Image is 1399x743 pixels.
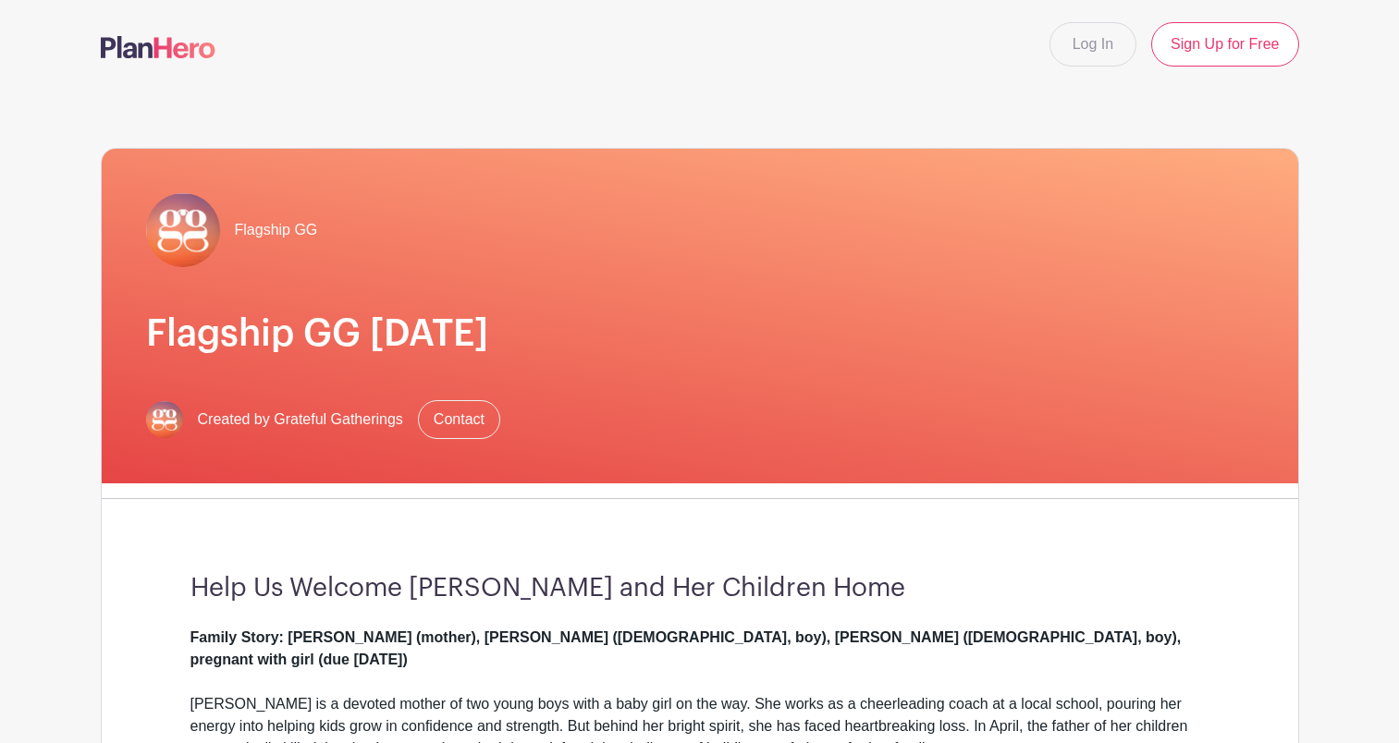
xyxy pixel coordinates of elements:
[190,573,1209,604] h3: Help Us Welcome [PERSON_NAME] and Her Children Home
[235,219,318,241] span: Flagship GG
[146,401,183,438] img: gg-logo-planhero-final.png
[1049,22,1136,67] a: Log In
[1151,22,1298,67] a: Sign Up for Free
[146,311,1254,356] h1: Flagship GG [DATE]
[190,629,1182,667] strong: Family Story: [PERSON_NAME] (mother), [PERSON_NAME] ([DEMOGRAPHIC_DATA], boy), [PERSON_NAME] ([DE...
[101,36,215,58] img: logo-507f7623f17ff9eddc593b1ce0a138ce2505c220e1c5a4e2b4648c50719b7d32.svg
[146,193,220,267] img: gg-logo-planhero-final.png
[198,408,403,431] span: Created by Grateful Gatherings
[418,400,500,439] a: Contact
